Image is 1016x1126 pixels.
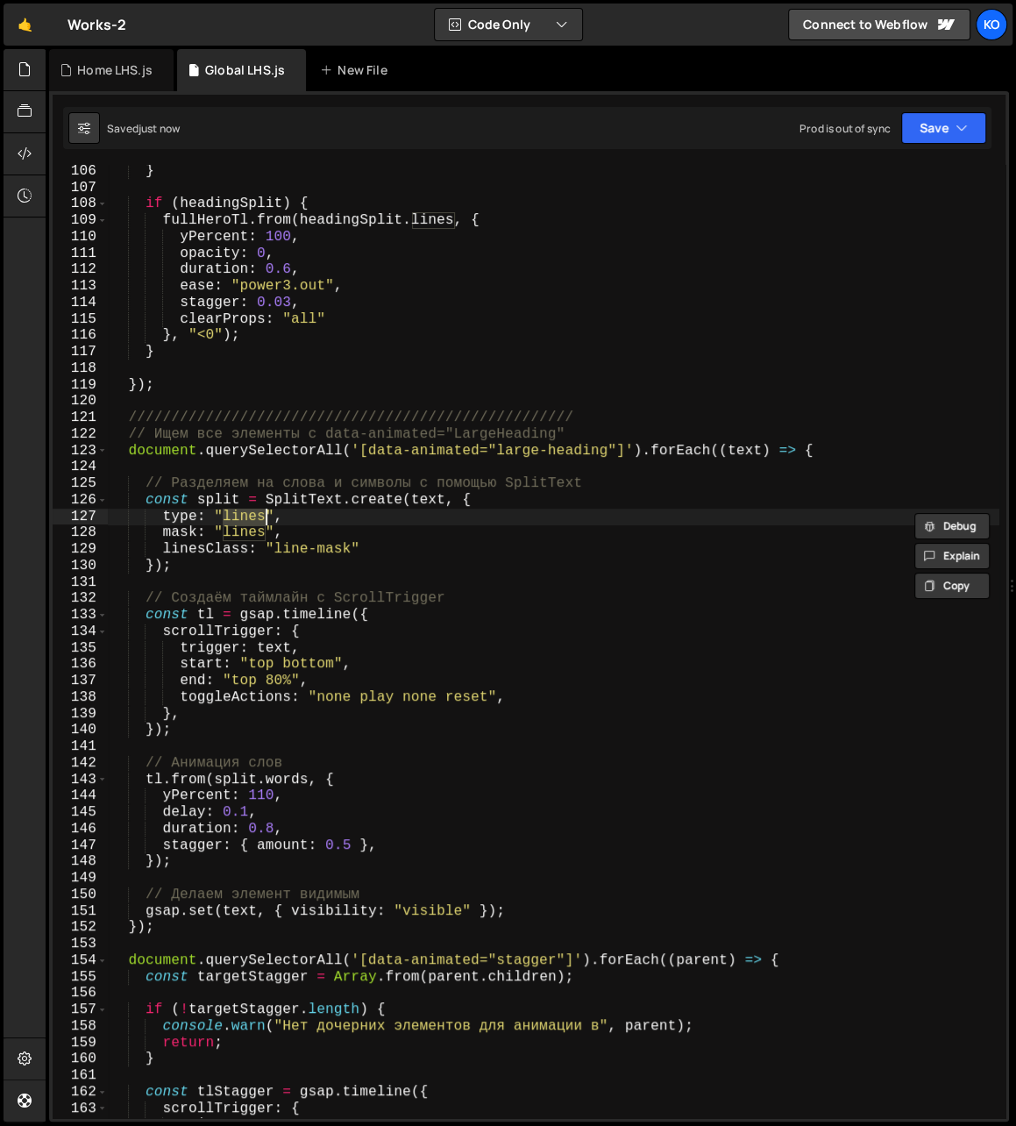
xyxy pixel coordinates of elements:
div: 127 [53,509,108,525]
div: 148 [53,853,108,870]
div: 117 [53,344,108,360]
div: 115 [53,311,108,328]
div: 157 [53,1001,108,1018]
div: 119 [53,377,108,394]
div: 158 [53,1018,108,1035]
div: Works-2 [67,14,126,35]
div: 146 [53,821,108,837]
div: Prod is out of sync [799,121,891,136]
div: 152 [53,919,108,936]
button: Copy [914,573,990,599]
div: 136 [53,656,108,673]
div: 126 [53,492,108,509]
div: 121 [53,410,108,426]
div: Saved [107,121,180,136]
div: 162 [53,1084,108,1101]
div: 138 [53,689,108,706]
div: 134 [53,624,108,640]
div: 132 [53,590,108,607]
div: 112 [53,261,108,278]
div: 133 [53,607,108,624]
div: 107 [53,180,108,196]
div: 118 [53,360,108,377]
div: 108 [53,196,108,212]
div: 111 [53,246,108,262]
div: 116 [53,327,108,344]
div: 141 [53,738,108,755]
div: 147 [53,837,108,854]
div: 150 [53,887,108,903]
div: 109 [53,212,108,229]
div: 113 [53,278,108,295]
div: 120 [53,393,108,410]
div: 110 [53,229,108,246]
div: 129 [53,541,108,558]
div: 163 [53,1101,108,1117]
div: 142 [53,755,108,772]
button: Code Only [435,9,582,40]
div: 135 [53,640,108,657]
div: Global LHS.js [205,61,285,79]
div: New File [320,61,394,79]
div: 128 [53,524,108,541]
div: just now [139,121,180,136]
div: 123 [53,443,108,460]
div: 145 [53,804,108,821]
div: 151 [53,903,108,920]
div: 131 [53,574,108,591]
a: 🤙 [4,4,46,46]
button: Save [901,112,986,144]
div: 159 [53,1035,108,1051]
div: 106 [53,163,108,180]
a: Ko [976,9,1007,40]
div: 161 [53,1067,108,1084]
div: 149 [53,870,108,887]
div: 153 [53,936,108,952]
div: 137 [53,673,108,689]
div: 160 [53,1051,108,1067]
div: 140 [53,722,108,738]
a: Connect to Webflow [788,9,970,40]
div: 114 [53,295,108,311]
div: 143 [53,772,108,788]
button: Debug [914,513,990,539]
div: 124 [53,459,108,475]
div: Home LHS.js [77,61,153,79]
div: 122 [53,426,108,443]
div: 139 [53,706,108,723]
div: 156 [53,985,108,1001]
div: 155 [53,969,108,986]
div: 125 [53,475,108,492]
button: Explain [914,543,990,569]
div: 144 [53,787,108,804]
div: 154 [53,952,108,969]
div: 130 [53,558,108,574]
